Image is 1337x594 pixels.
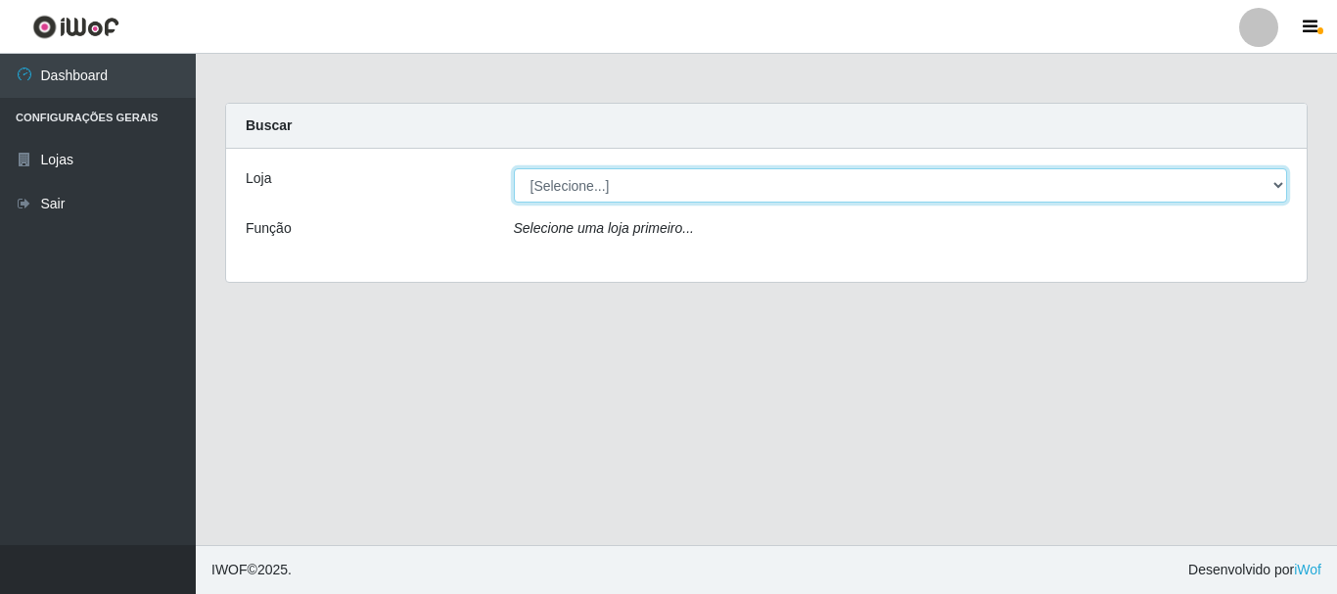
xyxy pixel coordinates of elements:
[514,220,694,236] i: Selecione uma loja primeiro...
[246,168,271,189] label: Loja
[211,560,292,580] span: © 2025 .
[211,562,248,577] span: IWOF
[32,15,119,39] img: CoreUI Logo
[246,117,292,133] strong: Buscar
[1294,562,1321,577] a: iWof
[246,218,292,239] label: Função
[1188,560,1321,580] span: Desenvolvido por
